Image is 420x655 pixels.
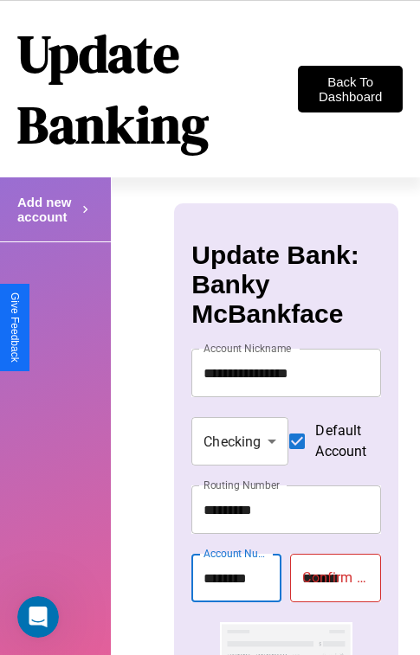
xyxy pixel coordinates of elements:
label: Routing Number [204,478,280,492]
label: Account Nickname [204,341,292,356]
div: Checking [191,417,288,466]
span: Default Account [315,421,366,462]
h3: Update Bank: Banky McBankface [191,241,380,329]
h1: Update Banking [17,18,298,160]
iframe: Intercom live chat [17,596,59,638]
button: Back To Dashboard [298,66,403,112]
label: Account Number [204,546,273,561]
h4: Add new account [17,195,78,224]
div: Give Feedback [9,292,21,363]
